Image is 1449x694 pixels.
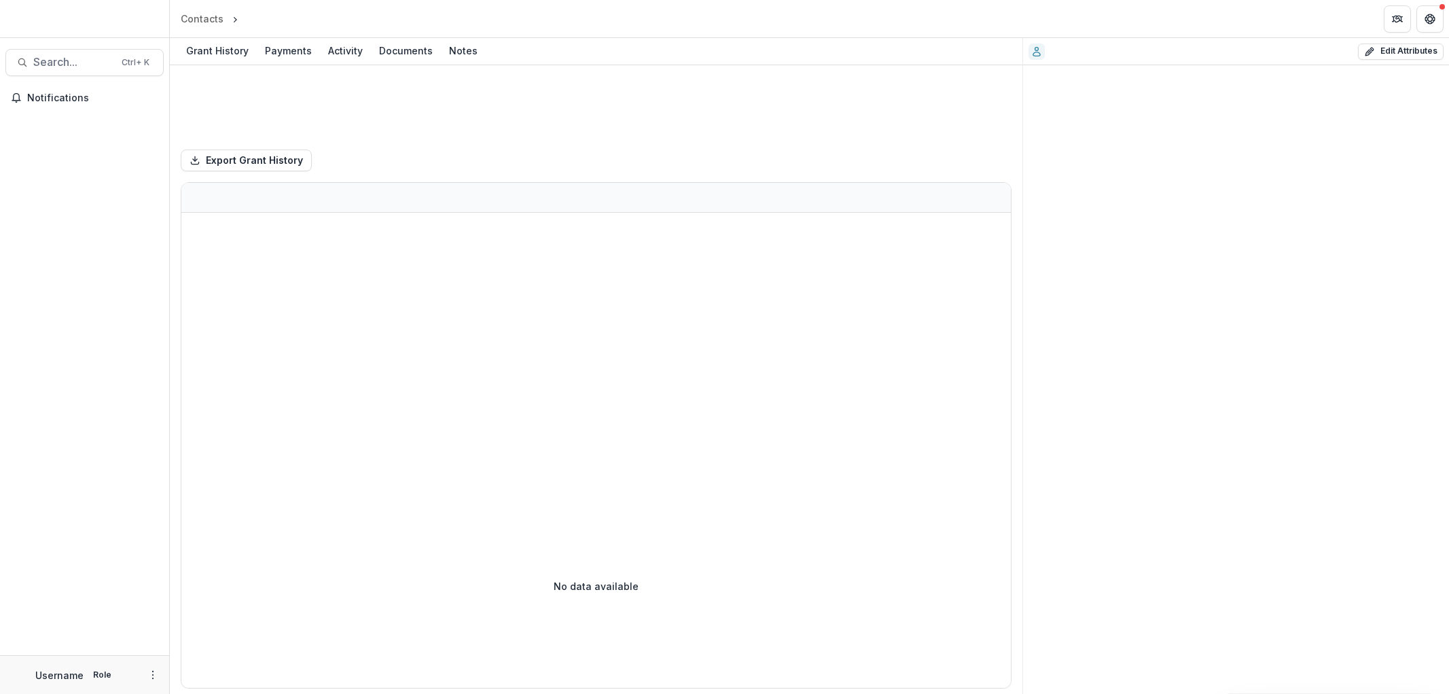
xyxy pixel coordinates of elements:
[323,38,368,65] a: Activity
[260,41,317,60] div: Payments
[323,41,368,60] div: Activity
[181,41,254,60] div: Grant History
[119,55,152,70] div: Ctrl + K
[145,667,161,683] button: More
[1384,5,1411,33] button: Partners
[181,38,254,65] a: Grant History
[1416,5,1444,33] button: Get Help
[444,41,483,60] div: Notes
[5,87,164,109] button: Notifications
[374,41,438,60] div: Documents
[27,92,158,104] span: Notifications
[374,38,438,65] a: Documents
[175,9,299,29] nav: breadcrumb
[554,579,639,593] p: No data available
[89,669,115,681] p: Role
[444,38,483,65] a: Notes
[35,668,84,682] p: Username
[181,150,312,171] button: Export Grant History
[181,12,223,26] div: Contacts
[33,56,113,69] span: Search...
[175,9,229,29] a: Contacts
[5,49,164,76] button: Search...
[260,38,317,65] a: Payments
[1358,44,1444,60] button: Edit Attributes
